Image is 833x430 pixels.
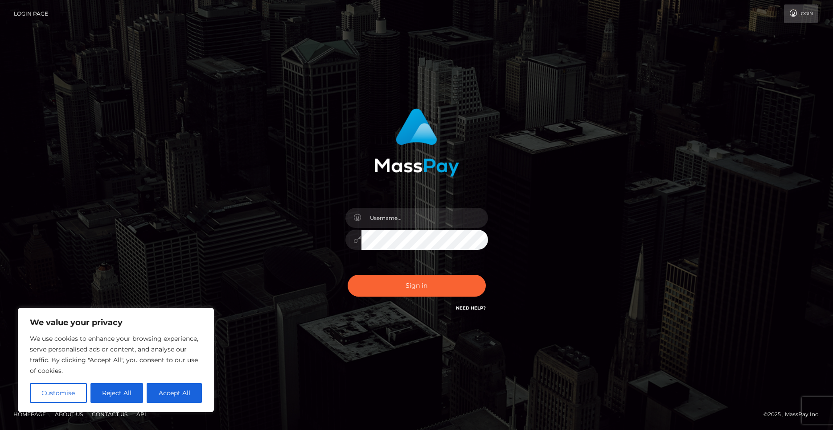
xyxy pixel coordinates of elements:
p: We value your privacy [30,317,202,328]
button: Customise [30,383,87,403]
a: Homepage [10,407,49,421]
button: Accept All [147,383,202,403]
a: Login Page [14,4,48,23]
div: © 2025 , MassPay Inc. [763,409,826,419]
button: Reject All [90,383,144,403]
p: We use cookies to enhance your browsing experience, serve personalised ads or content, and analys... [30,333,202,376]
a: API [133,407,150,421]
button: Sign in [348,275,486,297]
a: About Us [51,407,86,421]
a: Login [784,4,818,23]
a: Need Help? [456,305,486,311]
img: MassPay Login [374,108,459,177]
a: Contact Us [88,407,131,421]
input: Username... [361,208,488,228]
div: We value your privacy [18,308,214,412]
